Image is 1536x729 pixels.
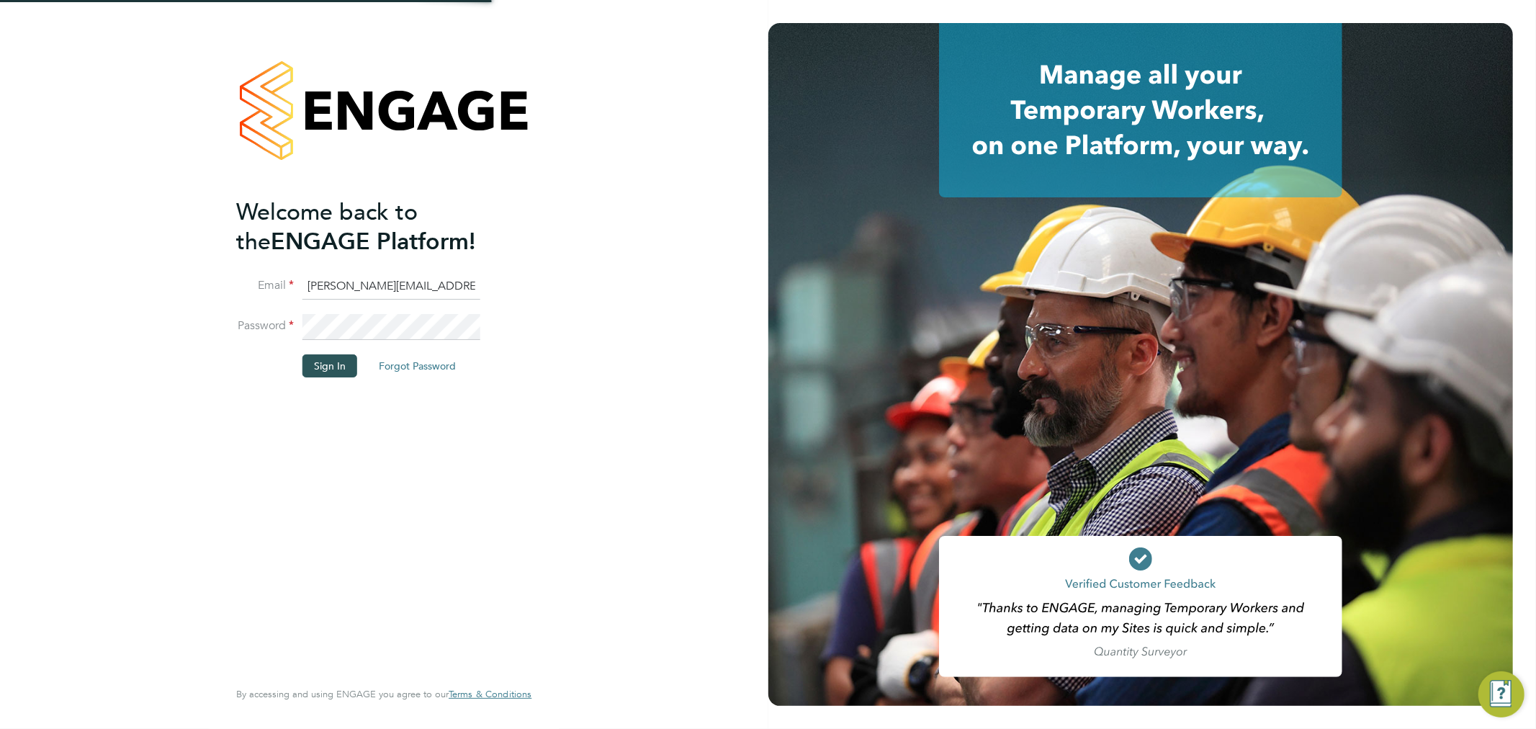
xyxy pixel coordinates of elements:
[236,318,294,334] label: Password
[449,689,531,700] a: Terms & Conditions
[367,354,467,377] button: Forgot Password
[236,278,294,293] label: Email
[302,354,357,377] button: Sign In
[1478,671,1524,717] button: Engage Resource Center
[236,688,531,700] span: By accessing and using ENGAGE you agree to our
[236,197,517,256] h2: ENGAGE Platform!
[302,274,480,300] input: Enter your work email...
[236,198,418,256] span: Welcome back to the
